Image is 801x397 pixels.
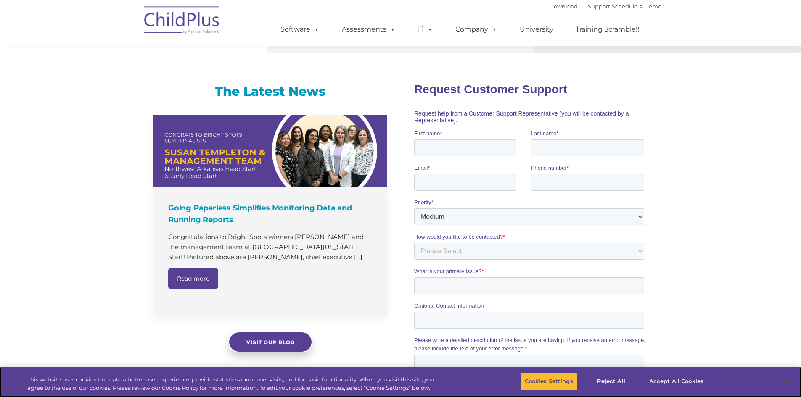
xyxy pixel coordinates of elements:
a: Download [549,3,578,10]
a: Schedule A Demo [612,3,661,10]
a: Training Scramble!! [567,21,648,38]
a: Company [447,21,506,38]
a: Read more [168,268,218,289]
button: Cookies Settings [520,373,578,390]
a: University [511,21,562,38]
h3: The Latest News [153,83,387,100]
button: Reject All [585,373,637,390]
a: Software [272,21,328,38]
span: Visit our blog [246,339,294,345]
a: Assessments [333,21,404,38]
button: Close [778,372,797,391]
p: Congratulations to Bright Spots winners [PERSON_NAME] and the management team at [GEOGRAPHIC_DATA... [168,232,374,262]
a: IT [410,21,441,38]
h4: Going Paperless Simplifies Monitoring Data and Running Reports [168,202,374,226]
font: | [549,3,661,10]
div: This website uses cookies to create a better user experience, provide statistics about user visit... [27,376,441,392]
a: Support [588,3,610,10]
img: ChildPlus by Procare Solutions [140,0,224,42]
button: Accept All Cookies [645,373,708,390]
a: Visit our blog [228,331,312,352]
